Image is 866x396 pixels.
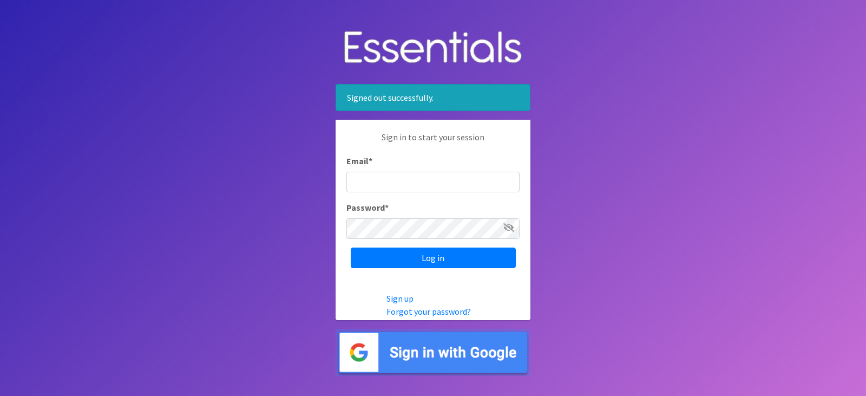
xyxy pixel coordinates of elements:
label: Email [346,154,372,167]
a: Sign up [386,293,414,304]
img: Human Essentials [336,20,530,76]
a: Forgot your password? [386,306,471,317]
label: Password [346,201,389,214]
div: Signed out successfully. [336,84,530,111]
abbr: required [369,155,372,166]
img: Sign in with Google [336,329,530,376]
abbr: required [385,202,389,213]
p: Sign in to start your session [346,131,520,154]
input: Log in [351,248,516,268]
